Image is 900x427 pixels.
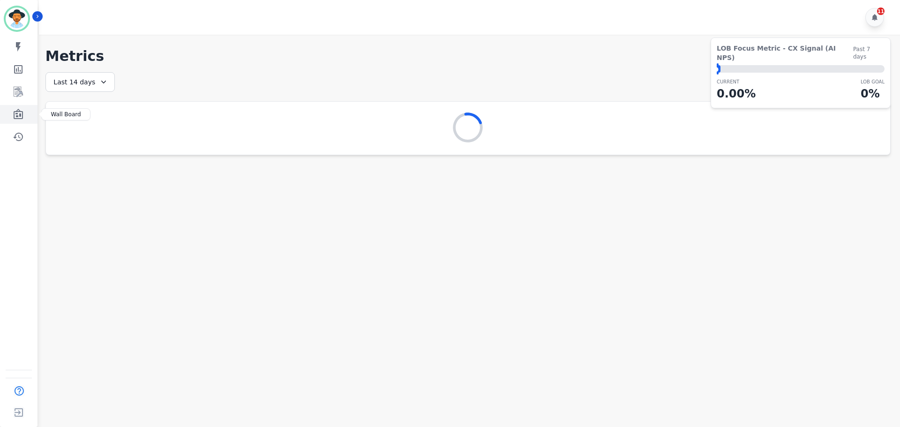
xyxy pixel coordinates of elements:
[877,7,885,15] div: 11
[861,78,885,85] p: LOB Goal
[6,7,28,30] img: Bordered avatar
[717,65,720,73] div: ⬤
[861,85,885,102] p: 0 %
[717,85,756,102] p: 0.00 %
[45,48,891,65] h1: Metrics
[45,72,115,92] div: Last 14 days
[717,78,756,85] p: CURRENT
[717,44,853,62] span: LOB Focus Metric - CX Signal (AI NPS)
[853,45,885,60] span: Past 7 days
